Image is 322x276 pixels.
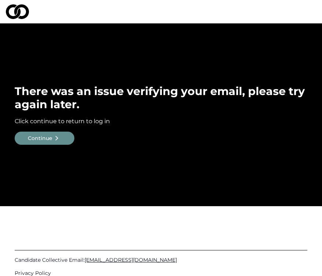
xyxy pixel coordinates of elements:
a: Candidate Collective Email:[EMAIL_ADDRESS][DOMAIN_NAME] [15,256,307,264]
span: [EMAIL_ADDRESS][DOMAIN_NAME] [85,257,177,263]
div: Continue [28,135,52,142]
div: Click continue to return to log in [15,117,307,126]
button: Continue [15,132,74,145]
div: There was an issue verifying your email, please try again later. [15,85,307,111]
img: logo [6,4,29,19]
